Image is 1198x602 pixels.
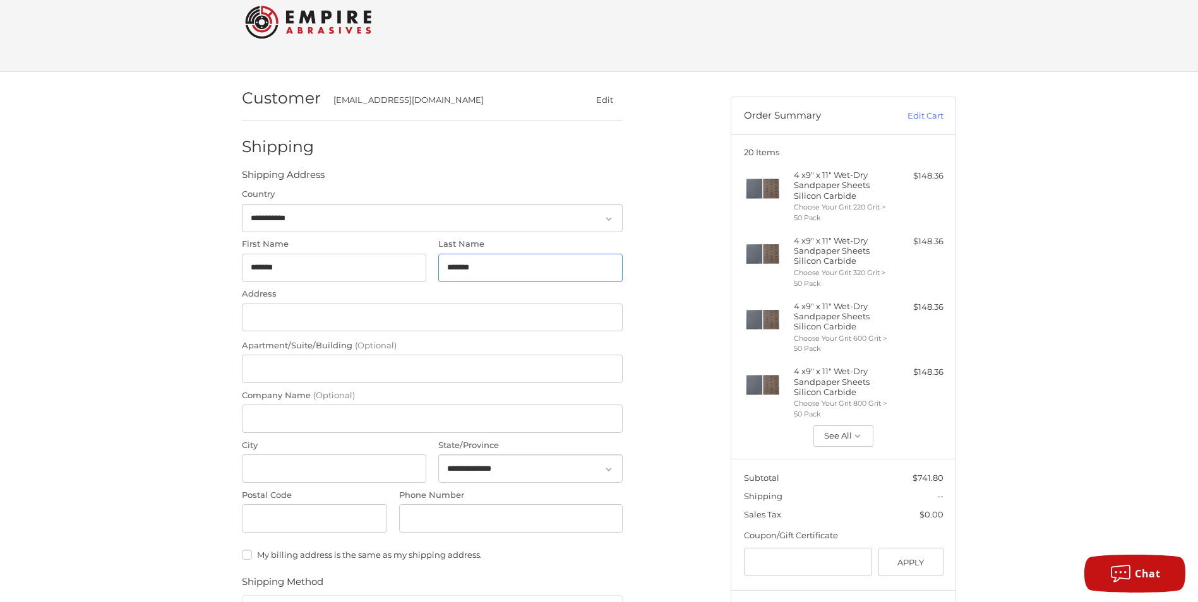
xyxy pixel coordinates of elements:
li: Choose Your Grit 600 Grit > 50 Pack [794,333,890,354]
h3: Order Summary [744,110,880,122]
small: (Optional) [313,390,355,400]
button: Chat [1084,555,1185,593]
label: State/Province [438,439,623,452]
label: Postal Code [242,489,387,502]
div: $148.36 [894,366,943,379]
legend: Shipping Address [242,168,325,188]
span: Chat [1135,567,1160,581]
button: Apply [878,548,943,576]
h2: Customer [242,88,321,108]
span: Sales Tax [744,509,781,519]
div: [EMAIL_ADDRESS][DOMAIN_NAME] [333,94,562,107]
legend: Shipping Method [242,575,323,595]
h4: 4 x 9" x 11" Wet-Dry Sandpaper Sheets Silicon Carbide [794,366,890,397]
div: $148.36 [894,235,943,248]
li: Choose Your Grit 800 Grit > 50 Pack [794,398,890,419]
label: Apartment/Suite/Building [242,339,623,352]
div: Coupon/Gift Certificate [744,529,943,542]
button: Edit [586,91,623,109]
h3: 20 Items [744,147,943,157]
div: $148.36 [894,170,943,182]
label: Last Name [438,238,623,251]
label: Phone Number [399,489,623,502]
span: $0.00 [919,509,943,519]
h2: Shipping [242,137,316,156]
span: -- [937,491,943,501]
label: City [242,439,426,452]
li: Choose Your Grit 320 Grit > 50 Pack [794,268,890,288]
div: $148.36 [894,301,943,314]
label: Company Name [242,389,623,402]
label: Address [242,288,623,300]
input: Gift Certificate or Coupon Code [744,548,873,576]
label: My billing address is the same as my shipping address. [242,550,623,560]
span: Subtotal [744,473,779,483]
label: First Name [242,238,426,251]
span: Shipping [744,491,782,501]
a: Edit Cart [880,110,943,122]
h4: 4 x 9" x 11" Wet-Dry Sandpaper Sheets Silicon Carbide [794,235,890,266]
span: $741.80 [913,473,943,483]
small: (Optional) [355,340,397,350]
h4: 4 x 9" x 11" Wet-Dry Sandpaper Sheets Silicon Carbide [794,170,890,201]
label: Country [242,188,623,201]
li: Choose Your Grit 220 Grit > 50 Pack [794,202,890,223]
h4: 4 x 9" x 11" Wet-Dry Sandpaper Sheets Silicon Carbide [794,301,890,332]
button: See All [813,425,873,447]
